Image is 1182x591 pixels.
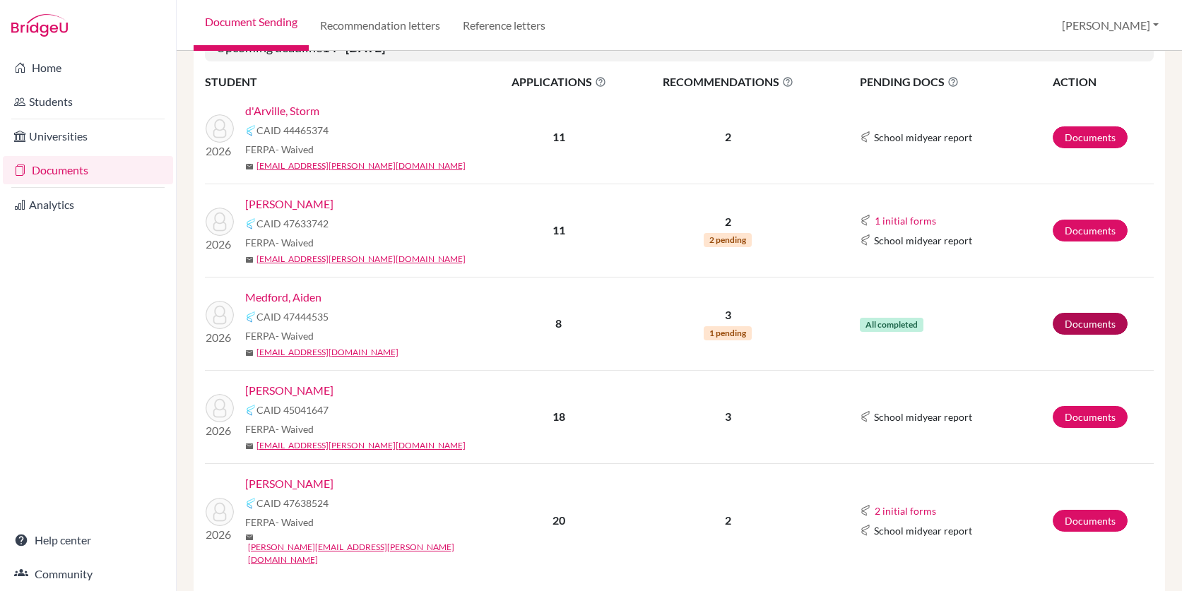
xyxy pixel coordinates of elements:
span: - Waived [276,516,314,528]
span: FERPA [245,422,314,436]
img: Bridge-U [11,14,68,37]
img: Common App logo [860,234,871,246]
span: CAID 47444535 [256,309,329,324]
a: Help center [3,526,173,554]
img: d'Arville, Storm [206,114,234,143]
span: - Waived [276,330,314,342]
span: mail [245,533,254,542]
span: CAID 47638524 [256,496,329,511]
a: Documents [1053,510,1128,532]
span: 1 pending [704,326,752,340]
a: Documents [3,156,173,184]
b: 20 [552,513,565,527]
b: 18 [552,410,565,423]
p: 2026 [206,143,234,160]
span: - Waived [276,143,314,155]
span: PENDING DOCS [860,73,1051,90]
span: FERPA [245,142,314,157]
a: [PERSON_NAME] [245,475,333,492]
a: Students [3,88,173,116]
span: All completed [860,318,923,332]
p: 2 [631,213,825,230]
img: ruiz, manuel [206,498,234,526]
span: mail [245,349,254,357]
a: [PERSON_NAME] [245,196,333,213]
img: Common App logo [245,311,256,323]
button: 2 initial forms [874,503,937,519]
a: Community [3,560,173,588]
a: [EMAIL_ADDRESS][PERSON_NAME][DOMAIN_NAME] [256,160,466,172]
span: - Waived [276,423,314,435]
img: Mendez, Francisco [206,394,234,422]
b: 8 [555,316,562,330]
th: STUDENT [205,73,487,91]
a: Medford, Aiden [245,289,321,306]
span: 2 pending [704,233,752,247]
span: FERPA [245,328,314,343]
a: [EMAIL_ADDRESS][PERSON_NAME][DOMAIN_NAME] [256,439,466,452]
a: Analytics [3,191,173,219]
p: 2026 [206,526,234,543]
img: Common App logo [860,411,871,422]
img: Common App logo [860,525,871,536]
span: mail [245,256,254,264]
a: Documents [1053,220,1128,241]
a: Documents [1053,313,1128,335]
p: 2 [631,129,825,145]
img: Common App logo [245,218,256,229]
img: Medford, Aiden [206,301,234,329]
p: 2 [631,512,825,529]
a: Home [3,54,173,82]
p: 2026 [206,329,234,346]
a: Documents [1053,406,1128,428]
span: School midyear report [874,410,972,424]
img: Common App logo [860,131,871,143]
img: Common App logo [245,125,256,136]
span: - Waived [276,237,314,249]
span: APPLICATIONS [488,73,630,90]
img: Common App logo [245,498,256,509]
a: [PERSON_NAME] [245,382,333,399]
span: School midyear report [874,233,972,248]
p: 3 [631,306,825,323]
span: FERPA [245,515,314,530]
a: d'Arville, Storm [245,102,319,119]
a: [PERSON_NAME][EMAIL_ADDRESS][PERSON_NAME][DOMAIN_NAME] [248,541,497,566]
span: RECOMMENDATIONS [631,73,825,90]
img: Common App logo [860,505,871,516]
p: 2026 [206,236,234,253]
span: School midyear report [874,130,972,145]
img: Common App logo [860,215,871,226]
img: Common App logo [245,405,256,416]
th: ACTION [1052,73,1154,91]
span: School midyear report [874,523,972,538]
span: mail [245,162,254,171]
button: [PERSON_NAME] [1056,12,1165,39]
span: CAID 44465374 [256,123,329,138]
a: Documents [1053,126,1128,148]
button: 1 initial forms [874,213,937,229]
span: CAID 47633742 [256,216,329,231]
a: Universities [3,122,173,150]
a: [EMAIL_ADDRESS][PERSON_NAME][DOMAIN_NAME] [256,253,466,265]
a: [EMAIL_ADDRESS][DOMAIN_NAME] [256,346,398,359]
p: 2026 [206,422,234,439]
p: 3 [631,408,825,425]
img: Joseph, Ashton [206,208,234,236]
b: 11 [552,130,565,143]
b: 11 [552,223,565,237]
span: mail [245,442,254,450]
span: CAID 45041647 [256,402,329,417]
span: FERPA [245,235,314,250]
